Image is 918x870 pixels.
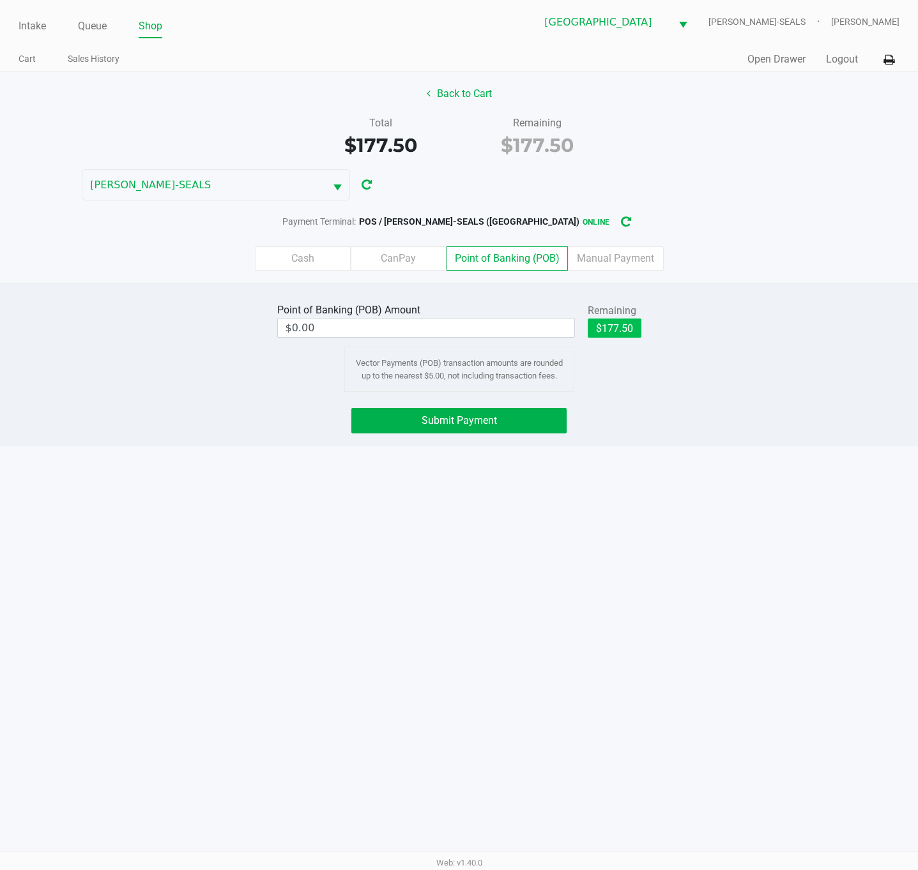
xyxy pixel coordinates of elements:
[447,246,568,271] label: Point of Banking (POB)
[588,303,641,319] div: Remaining
[344,347,574,392] div: Vector Payments (POB) transaction amounts are rounded up to the nearest $5.00, not including tran...
[90,177,317,193] span: [PERSON_NAME]-SEALS
[671,7,695,37] button: Select
[747,52,806,67] button: Open Drawer
[583,218,609,227] span: online
[422,414,497,426] span: Submit Payment
[588,319,641,338] button: $177.50
[282,216,356,227] span: Payment Terminal:
[568,246,664,271] label: Manual Payment
[139,17,162,35] a: Shop
[418,82,500,106] button: Back to Cart
[255,246,351,271] label: Cash
[469,131,606,160] div: $177.50
[436,858,482,867] span: Web: v1.40.0
[19,51,36,67] a: Cart
[359,216,579,227] span: POS / [PERSON_NAME]-SEALS ([GEOGRAPHIC_DATA])
[708,15,831,29] span: [PERSON_NAME]-SEALS
[19,17,46,35] a: Intake
[351,408,567,433] button: Submit Payment
[68,51,119,67] a: Sales History
[78,17,107,35] a: Queue
[277,303,425,318] div: Point of Banking (POB) Amount
[351,246,447,271] label: CanPay
[325,170,349,200] button: Select
[831,15,899,29] span: [PERSON_NAME]
[544,15,663,30] span: [GEOGRAPHIC_DATA]
[826,52,858,67] button: Logout
[469,116,606,131] div: Remaining
[312,131,450,160] div: $177.50
[312,116,450,131] div: Total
